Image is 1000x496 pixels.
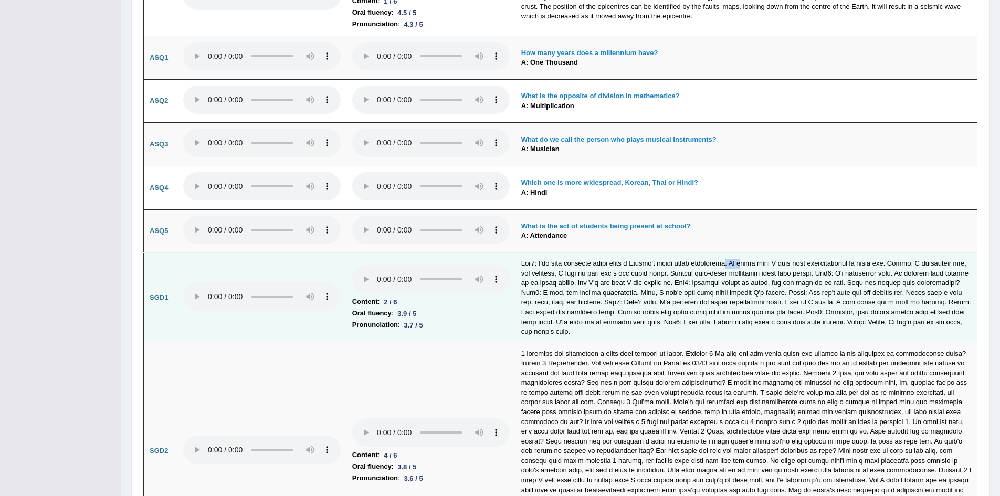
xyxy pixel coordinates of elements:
[150,293,168,301] b: SGD1
[521,188,548,196] b: A: Hindi
[521,49,658,57] b: How many years does a millennium have?
[380,297,401,308] div: 2 / 6
[521,102,574,110] b: A: Multiplication
[352,449,510,461] li: :
[352,18,510,30] li: :
[352,308,392,319] b: Oral fluency
[352,461,510,472] li: :
[150,140,168,148] b: ASQ3
[521,178,698,186] b: Which one is more widespread, Korean, Thai or Hindi?
[400,19,427,30] div: 4.3 / 5
[400,473,427,484] div: 3.6 / 5
[352,472,510,484] li: :
[352,18,398,30] b: Pronunciation
[352,449,378,461] b: Content
[150,227,168,235] b: ASQ5
[150,447,168,455] b: SGD2
[380,450,401,461] div: 4 / 6
[352,7,510,18] li: :
[352,461,392,472] b: Oral fluency
[150,97,168,104] b: ASQ2
[352,472,398,484] b: Pronunciation
[393,7,420,18] div: 4.5 / 5
[150,54,168,61] b: ASQ1
[521,135,717,143] b: What do we call the person who plays musical instruments?
[352,319,510,331] li: :
[393,461,420,472] div: 3.8 / 5
[352,319,398,331] b: Pronunciation
[521,58,578,66] b: A: One Thousand
[400,320,427,331] div: 3.7 / 5
[521,92,680,100] b: What is the opposite of division in mathematics?
[393,308,420,319] div: 3.9 / 5
[352,296,510,308] li: :
[352,7,392,18] b: Oral fluency
[352,296,378,308] b: Content
[521,222,691,230] b: What is the act of students being present at school?
[515,253,977,343] td: Lor7: I'do sita consecte adipi elits d Eiusmo't incidi utlab etdolorema. Al enima mini V quis nos...
[521,145,560,153] b: A: Musician
[150,184,168,192] b: ASQ4
[521,231,567,239] b: A: Attendance
[352,308,510,319] li: :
